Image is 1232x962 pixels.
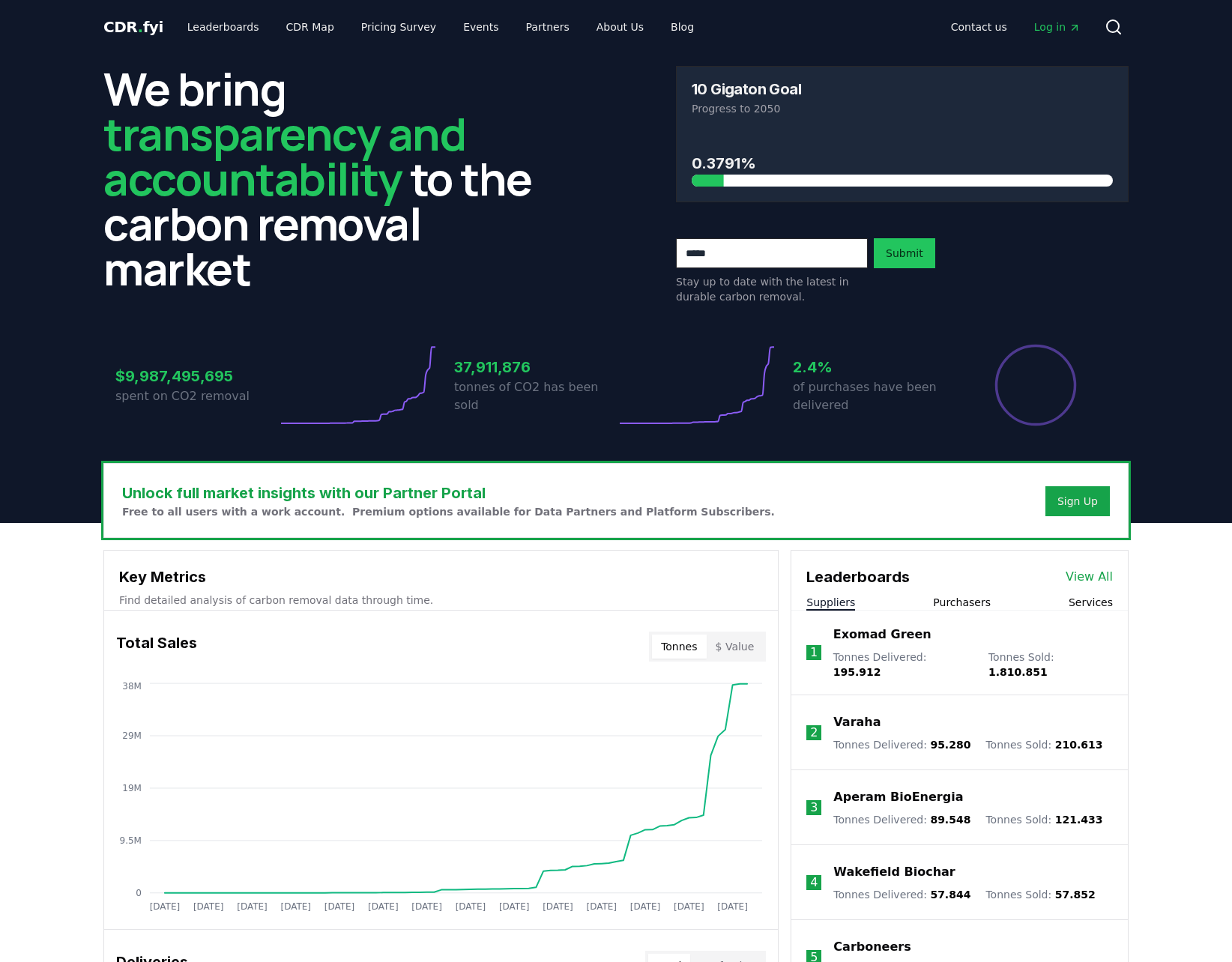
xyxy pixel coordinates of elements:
a: Pricing Survey [349,13,448,40]
tspan: [DATE] [718,901,749,912]
h3: Leaderboards [806,566,910,588]
a: Varaha [833,713,881,731]
tspan: [DATE] [587,901,617,912]
button: Submit [874,238,935,268]
a: CDR.fyi [103,16,163,37]
p: Tonnes Delivered : [833,737,970,752]
h3: $9,987,495,695 [115,365,277,387]
tspan: [DATE] [543,901,573,912]
h3: Unlock full market insights with our Partner Portal [122,482,775,504]
tspan: [DATE] [237,901,268,912]
a: Leaderboards [175,13,271,40]
button: Services [1069,595,1113,610]
tspan: [DATE] [674,901,704,912]
tspan: 0 [136,888,142,898]
h3: 0.3791% [692,152,1113,175]
p: of purchases have been delivered [793,378,955,414]
a: Exomad Green [833,626,931,644]
p: Tonnes Sold : [985,887,1095,902]
tspan: 29M [122,730,142,741]
p: spent on CO2 removal [115,387,277,405]
tspan: [DATE] [630,901,661,912]
tspan: [DATE] [456,901,486,912]
span: 57.844 [930,889,970,901]
a: Blog [659,13,706,40]
span: 89.548 [930,814,970,826]
p: 3 [810,799,818,817]
tspan: [DATE] [412,901,443,912]
span: 57.852 [1055,889,1096,901]
tspan: 19M [122,783,142,793]
a: CDR Map [274,13,346,40]
h2: We bring to the carbon removal market [103,66,556,291]
h3: Total Sales [116,632,197,662]
p: 2 [810,724,818,742]
h3: 10 Gigaton Goal [692,82,801,97]
a: Log in [1022,13,1093,40]
div: Percentage of sales delivered [994,343,1078,427]
span: transparency and accountability [103,103,465,209]
tspan: [DATE] [324,901,355,912]
a: Sign Up [1057,494,1098,509]
button: Purchasers [933,595,991,610]
tspan: [DATE] [281,901,312,912]
a: Wakefield Biochar [833,863,955,881]
h3: 37,911,876 [454,356,616,378]
p: Tonnes Delivered : [833,887,970,902]
tspan: [DATE] [368,901,399,912]
tspan: [DATE] [193,901,224,912]
p: Tonnes Delivered : [833,650,973,680]
a: View All [1066,568,1113,586]
span: CDR fyi [103,18,163,36]
p: Find detailed analysis of carbon removal data through time. [119,593,763,608]
p: tonnes of CO2 has been sold [454,378,616,414]
span: Log in [1034,19,1081,34]
p: Free to all users with a work account. Premium options available for Data Partners and Platform S... [122,504,775,519]
a: Carboneers [833,938,911,956]
p: Tonnes Sold : [988,650,1113,680]
p: 4 [810,874,818,892]
button: Suppliers [806,595,855,610]
p: Tonnes Delivered : [833,812,970,827]
span: 1.810.851 [988,666,1048,678]
span: 210.613 [1055,739,1103,751]
span: . [138,18,143,36]
a: Aperam BioEnergia [833,788,963,806]
p: 1 [810,644,818,662]
a: About Us [585,13,656,40]
h3: 2.4% [793,356,955,378]
tspan: 38M [122,681,142,692]
p: Stay up to date with the latest in durable carbon removal. [676,274,868,304]
p: Tonnes Sold : [985,737,1102,752]
tspan: 9.5M [120,835,142,846]
nav: Main [939,13,1093,40]
span: 95.280 [930,739,970,751]
span: 121.433 [1055,814,1103,826]
span: 195.912 [833,666,881,678]
button: $ Value [707,635,764,659]
a: Partners [514,13,582,40]
p: Tonnes Sold : [985,812,1102,827]
button: Tonnes [652,635,706,659]
nav: Main [175,13,706,40]
a: Contact us [939,13,1019,40]
tspan: [DATE] [499,901,530,912]
tspan: [DATE] [150,901,181,912]
h3: Key Metrics [119,566,763,588]
button: Sign Up [1045,486,1110,516]
p: Progress to 2050 [692,101,1113,116]
a: Events [451,13,510,40]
